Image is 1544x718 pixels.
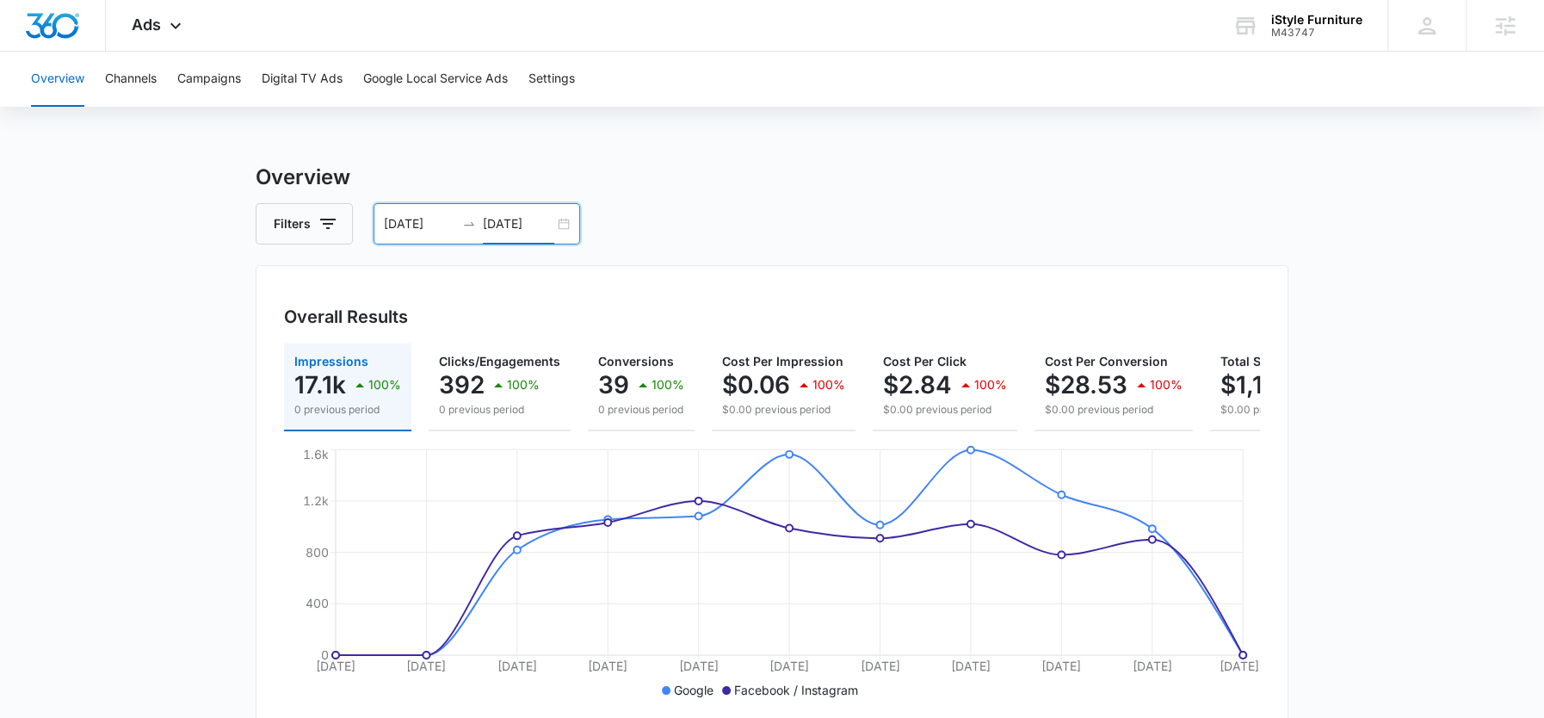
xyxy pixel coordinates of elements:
p: 392 [439,371,485,399]
tspan: [DATE] [769,659,809,673]
input: Start date [384,214,455,233]
p: 17.1k [294,371,346,399]
tspan: [DATE] [1041,659,1081,673]
tspan: [DATE] [1133,659,1172,673]
p: 100% [812,379,845,391]
p: $2.84 [883,371,952,399]
button: Channels [105,52,157,107]
tspan: 0 [321,647,329,662]
tspan: [DATE] [588,659,627,673]
p: 100% [1150,379,1183,391]
p: 0 previous period [439,402,560,418]
button: Digital TV Ads [262,52,343,107]
p: $0.00 previous period [722,402,845,418]
p: Facebook / Instagram [734,681,858,699]
tspan: [DATE] [1220,659,1259,673]
tspan: 800 [306,544,329,559]
span: Cost Per Click [883,354,967,368]
div: account id [1271,27,1362,39]
tspan: [DATE] [951,659,991,673]
p: 100% [368,379,401,391]
p: $0.00 previous period [1045,402,1183,418]
h3: Overall Results [284,304,408,330]
p: Google [674,681,713,699]
p: $0.00 previous period [883,402,1007,418]
div: account name [1271,13,1362,27]
span: Conversions [598,354,674,368]
p: 100% [507,379,540,391]
span: to [462,217,476,231]
button: Overview [31,52,84,107]
button: Google Local Service Ads [363,52,508,107]
span: Ads [132,15,161,34]
p: $28.53 [1045,371,1127,399]
span: Cost Per Conversion [1045,354,1168,368]
p: 0 previous period [294,402,401,418]
tspan: [DATE] [497,659,537,673]
tspan: 1.2k [303,493,329,508]
p: 100% [974,379,1007,391]
tspan: [DATE] [679,659,719,673]
input: End date [483,214,554,233]
p: $0.06 [722,371,790,399]
h3: Overview [256,162,1288,193]
tspan: 400 [306,596,329,610]
p: $0.00 previous period [1220,402,1379,418]
tspan: [DATE] [406,659,446,673]
span: Impressions [294,354,368,368]
button: Filters [256,203,353,244]
p: $1,112.70 [1220,371,1324,399]
tspan: [DATE] [860,659,899,673]
span: Cost Per Impression [722,354,843,368]
span: swap-right [462,217,476,231]
button: Settings [528,52,575,107]
button: Campaigns [177,52,241,107]
tspan: 1.6k [303,447,329,461]
span: Total Spend [1220,354,1291,368]
p: 0 previous period [598,402,684,418]
tspan: [DATE] [316,659,355,673]
span: Clicks/Engagements [439,354,560,368]
p: 39 [598,371,629,399]
p: 100% [652,379,684,391]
